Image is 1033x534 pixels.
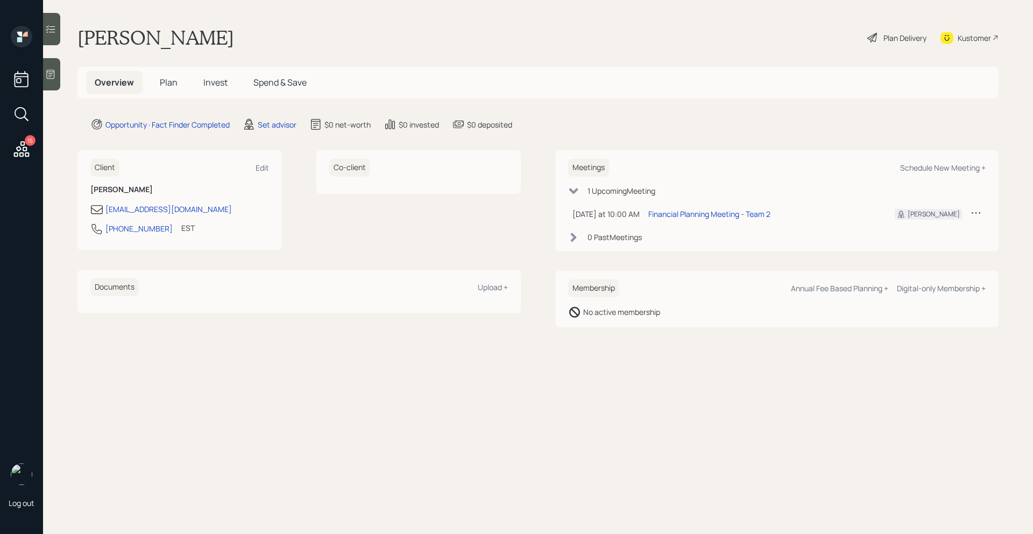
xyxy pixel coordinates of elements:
[583,306,660,318] div: No active membership
[908,209,960,219] div: [PERSON_NAME]
[324,119,371,130] div: $0 net-worth
[160,76,178,88] span: Plan
[105,223,173,234] div: [PHONE_NUMBER]
[90,278,139,296] h6: Documents
[883,32,926,44] div: Plan Delivery
[572,208,640,220] div: [DATE] at 10:00 AM
[105,203,232,215] div: [EMAIL_ADDRESS][DOMAIN_NAME]
[478,282,508,292] div: Upload +
[9,498,34,508] div: Log out
[329,159,370,177] h6: Co-client
[90,159,119,177] h6: Client
[900,163,986,173] div: Schedule New Meeting +
[105,119,230,130] div: Opportunity · Fact Finder Completed
[897,283,986,293] div: Digital-only Membership +
[568,279,619,297] h6: Membership
[90,185,269,194] h6: [PERSON_NAME]
[648,208,770,220] div: Financial Planning Meeting - Team 2
[958,32,991,44] div: Kustomer
[25,135,36,146] div: 15
[77,26,234,50] h1: [PERSON_NAME]
[467,119,512,130] div: $0 deposited
[399,119,439,130] div: $0 invested
[568,159,609,177] h6: Meetings
[258,119,296,130] div: Set advisor
[791,283,888,293] div: Annual Fee Based Planning +
[181,222,195,234] div: EST
[588,185,655,196] div: 1 Upcoming Meeting
[11,463,32,485] img: michael-russo-headshot.png
[203,76,228,88] span: Invest
[588,231,642,243] div: 0 Past Meeting s
[95,76,134,88] span: Overview
[256,163,269,173] div: Edit
[253,76,307,88] span: Spend & Save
